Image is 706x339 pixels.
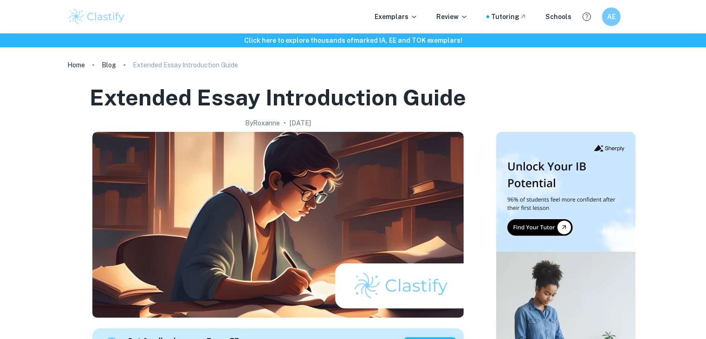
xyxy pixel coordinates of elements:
[491,12,527,22] a: Tutoring
[2,35,704,46] h6: Click here to explore thousands of marked IA, EE and TOK exemplars !
[133,60,238,70] p: Extended Essay Introduction Guide
[92,132,464,318] img: Extended Essay Introduction Guide cover image
[67,59,85,72] a: Home
[245,118,280,128] h2: By Roxanne
[90,83,466,112] h1: Extended Essay Introduction Guide
[545,12,571,22] a: Schools
[606,12,616,22] h6: AE
[102,59,116,72] a: Blog
[579,9,595,25] button: Help and Feedback
[375,12,418,22] p: Exemplars
[290,118,311,128] h2: [DATE]
[67,7,126,26] img: Clastify logo
[284,118,286,128] p: •
[602,7,621,26] button: AE
[436,12,468,22] p: Review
